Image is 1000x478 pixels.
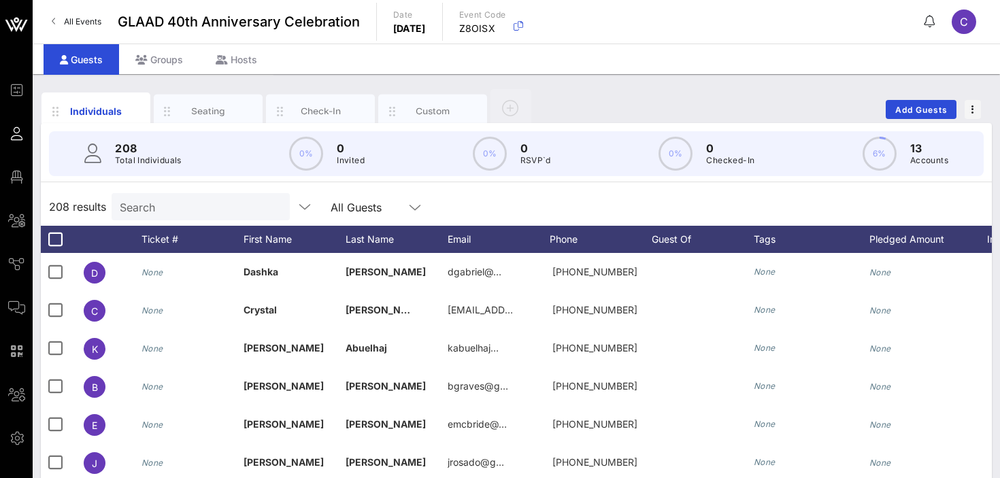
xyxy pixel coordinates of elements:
div: C [952,10,976,34]
p: emcbride@… [448,405,507,443]
div: Ticket # [141,226,244,253]
span: [PERSON_NAME] [346,266,426,277]
i: None [141,305,163,315]
span: B [92,381,98,393]
i: None [869,305,891,315]
a: All Events [44,11,110,33]
span: C [960,15,968,29]
i: None [754,267,776,277]
p: 13 [910,140,948,156]
i: None [754,419,776,429]
i: None [754,381,776,391]
div: Individuals [66,104,127,118]
p: Invited [337,154,365,167]
i: None [141,420,163,430]
p: Z8OISX [459,22,506,35]
span: [PERSON_NAME] [244,380,324,392]
p: 0 [706,140,754,156]
span: C [91,305,98,317]
span: All Events [64,16,101,27]
i: None [869,343,891,354]
span: K [92,343,98,355]
span: J [92,458,97,469]
i: None [141,458,163,468]
span: +19178474554 [552,304,637,315]
span: +17013356256 [552,380,637,392]
div: All Guests [322,193,431,220]
div: Last Name [346,226,448,253]
p: kabuelhaj… [448,329,499,367]
div: Seating [178,105,239,118]
i: None [869,381,891,392]
span: [PERSON_NAME] [346,456,426,468]
span: +19549938075 [552,266,637,277]
span: [PERSON_NAME] [346,304,426,315]
div: Guest Of [652,226,754,253]
i: None [869,458,891,468]
button: Add Guests [886,100,956,119]
span: +16462411504 [552,456,637,468]
span: [PERSON_NAME] [244,418,324,430]
span: [PERSON_NAME] [346,418,426,430]
div: Tags [754,226,869,253]
i: None [141,381,163,392]
div: Pledged Amount [869,226,971,253]
span: [PERSON_NAME] [244,456,324,468]
span: [EMAIL_ADDRESS][DOMAIN_NAME] [448,304,612,315]
span: D [91,267,98,279]
div: Guests [44,44,119,75]
div: Groups [119,44,199,75]
span: 208 results [49,199,106,215]
div: All Guests [331,201,382,214]
p: RSVP`d [520,154,551,167]
p: Total Individuals [115,154,182,167]
div: Check-In [290,105,351,118]
i: None [754,343,776,353]
span: E [92,420,97,431]
span: +18133352554 [552,418,637,430]
p: 0 [337,140,365,156]
i: None [869,267,891,277]
div: First Name [244,226,346,253]
i: None [869,420,891,430]
span: Abuelhaj [346,342,387,354]
span: +12097405793 [552,342,637,354]
p: Accounts [910,154,948,167]
div: Phone [550,226,652,253]
span: Dashka [244,266,278,277]
p: Date [393,8,426,22]
p: 0 [520,140,551,156]
div: Custom [403,105,463,118]
i: None [141,343,163,354]
i: None [754,305,776,315]
p: dgabriel@… [448,253,501,291]
div: Email [448,226,550,253]
p: Event Code [459,8,506,22]
p: 208 [115,140,182,156]
p: [DATE] [393,22,426,35]
span: [PERSON_NAME] [244,342,324,354]
p: Checked-In [706,154,754,167]
p: bgraves@g… [448,367,508,405]
span: Crystal [244,304,277,315]
span: GLAAD 40th Anniversary Celebration [118,12,360,32]
i: None [141,267,163,277]
div: Hosts [199,44,273,75]
i: None [754,457,776,467]
span: Add Guests [895,105,948,115]
span: [PERSON_NAME] [346,380,426,392]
